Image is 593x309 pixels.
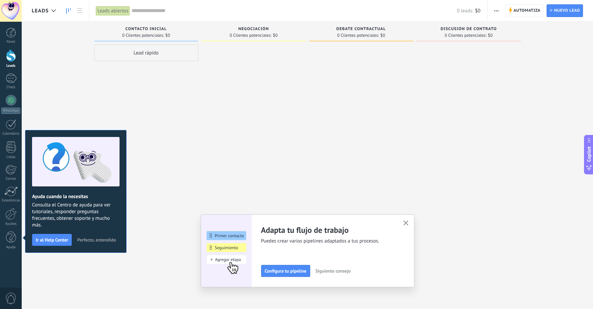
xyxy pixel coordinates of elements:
a: Leads [63,4,74,17]
span: $0 [273,33,277,37]
div: Correo [1,177,21,181]
span: Consulta el Centro de ayuda para ver tutoriales, responder preguntas frecuentes, obtener soporte ... [32,202,120,228]
span: Puedes crear varios pipelines adaptados a tus procesos. [261,238,395,245]
div: Negociación [205,27,303,32]
div: Estadísticas [1,198,21,203]
span: Nuevo lead [554,5,580,17]
button: Perfecto, entendido [74,235,119,245]
span: Debate contractual [336,27,386,31]
span: 0 Clientes potenciales: [122,33,164,37]
div: Panel [1,40,21,44]
div: Contacto inicial [97,27,195,32]
div: Leads abiertos [96,6,130,16]
div: Ajustes [1,222,21,226]
h2: Adapta tu flujo de trabajo [261,225,395,235]
span: $0 [380,33,385,37]
div: Leads [1,64,21,68]
div: Debate contractual [313,27,410,32]
a: Nuevo lead [547,4,583,17]
span: Perfecto, entendido [77,238,116,242]
div: Discusión de contrato [420,27,518,32]
span: Discusión de contrato [440,27,497,31]
h2: Ayuda cuando la necesitas [32,193,120,200]
a: Automatiza [506,4,544,17]
button: Configura tu pipeline [261,265,310,277]
span: $0 [165,33,170,37]
span: 0 Clientes potenciales: [230,33,271,37]
div: Chats [1,85,21,90]
button: Ir al Help Center [32,234,72,246]
span: Negociación [238,27,269,31]
div: Lead rápido [94,44,198,61]
a: Lista [74,4,85,17]
button: Siguiente consejo [313,266,354,276]
span: 0 Clientes potenciales: [337,33,379,37]
span: $0 [488,33,492,37]
span: Leads [32,8,49,14]
span: 0 leads: [457,8,473,14]
span: Siguiente consejo [316,269,351,273]
span: Contacto inicial [126,27,167,31]
div: Listas [1,155,21,159]
span: $0 [475,8,480,14]
div: Ayuda [1,245,21,250]
div: WhatsApp [1,108,20,114]
div: Calendario [1,132,21,136]
span: Configura tu pipeline [265,269,307,273]
span: Automatiza [514,5,541,17]
span: 0 Clientes potenciales: [445,33,486,37]
button: Más [491,4,501,17]
span: Ir al Help Center [36,238,68,242]
span: Copilot [586,146,592,162]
